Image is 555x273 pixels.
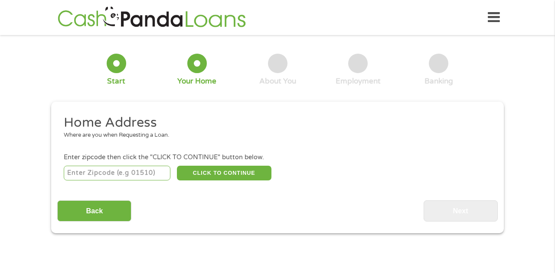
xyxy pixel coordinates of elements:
div: Where are you when Requesting a Loan. [64,131,485,140]
div: Banking [424,77,453,86]
button: CLICK TO CONTINUE [177,166,271,180]
div: About You [259,77,296,86]
div: Start [107,77,125,86]
input: Enter Zipcode (e.g 01510) [64,166,171,180]
div: Your Home [177,77,216,86]
input: Next [424,200,498,222]
div: Employment [336,77,381,86]
input: Back [57,200,131,222]
img: GetLoanNow Logo [55,5,248,30]
div: Enter zipcode then click the "CLICK TO CONTINUE" button below. [64,153,491,162]
h2: Home Address [64,114,485,132]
